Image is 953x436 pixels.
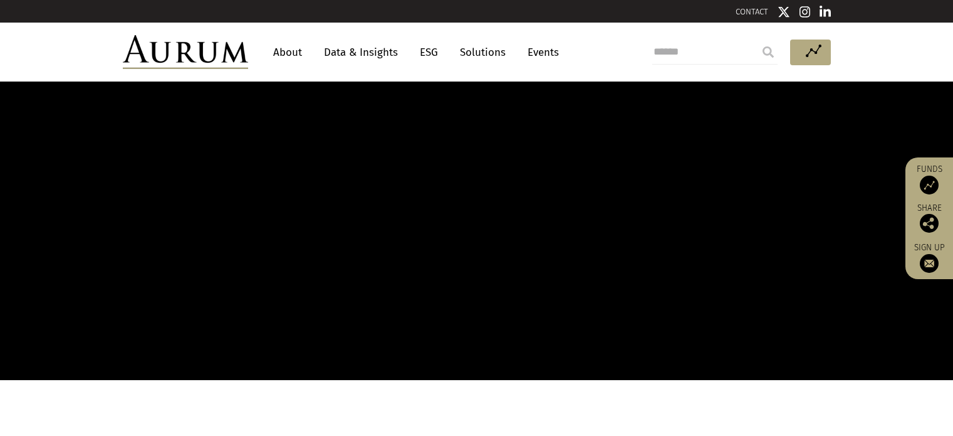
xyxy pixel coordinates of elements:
[521,41,559,64] a: Events
[920,254,939,273] img: Sign up to our newsletter
[820,6,831,18] img: Linkedin icon
[912,242,947,273] a: Sign up
[736,7,768,16] a: CONTACT
[920,214,939,233] img: Share this post
[123,35,248,69] img: Aurum
[318,41,404,64] a: Data & Insights
[756,40,781,65] input: Submit
[414,41,444,64] a: ESG
[267,41,308,64] a: About
[778,6,790,18] img: Twitter icon
[799,6,811,18] img: Instagram icon
[912,204,947,233] div: Share
[912,164,947,194] a: Funds
[454,41,512,64] a: Solutions
[920,176,939,194] img: Access Funds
